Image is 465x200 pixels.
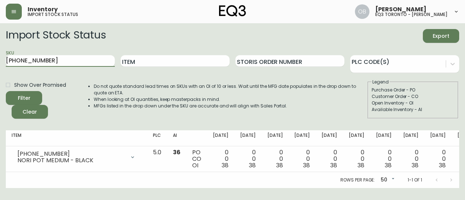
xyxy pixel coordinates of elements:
[167,130,186,146] th: AI
[192,161,198,170] span: OI
[249,161,256,170] span: 38
[173,148,181,156] span: 36
[276,161,283,170] span: 38
[322,149,337,169] div: 0 0
[17,151,125,157] div: [PHONE_NUMBER]
[340,177,375,183] p: Rows per page:
[267,149,283,169] div: 0 0
[94,103,367,109] li: MFGs listed in the drop down under the SKU are accurate and will align with Sales Portal.
[14,81,66,89] span: Show Over Promised
[403,149,419,169] div: 0 0
[376,149,392,169] div: 0 0
[6,130,147,146] th: Item
[397,130,425,146] th: [DATE]
[385,161,392,170] span: 38
[147,146,167,172] td: 5.0
[303,161,310,170] span: 38
[192,149,201,169] div: PO CO
[349,149,364,169] div: 0 0
[294,149,310,169] div: 0 0
[207,130,234,146] th: [DATE]
[330,161,337,170] span: 38
[375,7,426,12] span: [PERSON_NAME]
[343,130,370,146] th: [DATE]
[429,32,453,41] span: Export
[222,161,229,170] span: 38
[412,161,418,170] span: 38
[6,29,106,43] h2: Import Stock Status
[28,12,78,17] h5: import stock status
[234,130,262,146] th: [DATE]
[357,161,364,170] span: 38
[439,161,446,170] span: 38
[94,96,367,103] li: When looking at OI quantities, keep masterpacks in mind.
[378,174,396,186] div: 50
[94,83,367,96] li: Do not quote standard lead times on SKUs with an OI of 10 or less. Wait until the MFG date popula...
[17,107,42,117] span: Clear
[408,177,422,183] p: 1-1 of 1
[219,5,246,17] img: logo
[288,130,316,146] th: [DATE]
[12,105,48,119] button: Clear
[370,130,397,146] th: [DATE]
[213,149,229,169] div: 0 0
[262,130,289,146] th: [DATE]
[430,149,446,169] div: 0 0
[375,12,448,17] h5: eq3 toronto - [PERSON_NAME]
[316,130,343,146] th: [DATE]
[372,79,389,85] legend: Legend
[372,106,454,113] div: Available Inventory - AI
[6,91,42,105] button: Filter
[424,130,452,146] th: [DATE]
[28,7,58,12] span: Inventory
[12,149,141,165] div: [PHONE_NUMBER]NORI POT MEDIUM - BLACK
[423,29,459,43] button: Export
[240,149,256,169] div: 0 0
[355,4,369,19] img: 8e0065c524da89c5c924d5ed86cfe468
[17,157,125,164] div: NORI POT MEDIUM - BLACK
[147,130,167,146] th: PLC
[372,93,454,100] div: Customer Order - CO
[372,100,454,106] div: Open Inventory - OI
[372,87,454,93] div: Purchase Order - PO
